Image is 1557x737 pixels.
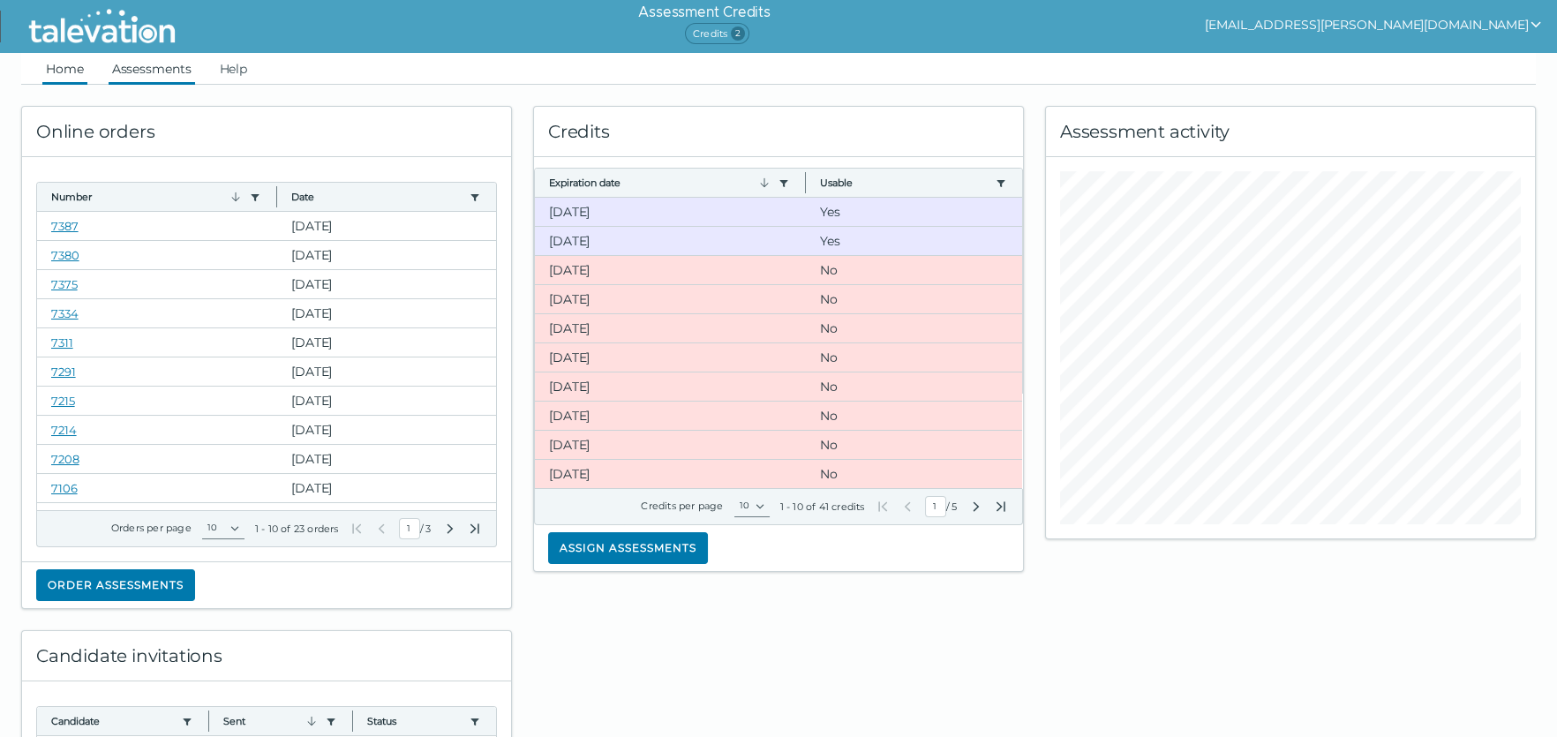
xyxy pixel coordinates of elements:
[277,474,496,502] clr-dg-cell: [DATE]
[51,248,79,262] a: 7380
[51,277,78,291] a: 7375
[994,500,1008,514] button: Last Page
[277,299,496,327] clr-dg-cell: [DATE]
[374,522,388,536] button: Previous Page
[535,372,806,401] clr-dg-cell: [DATE]
[534,107,1023,157] div: Credits
[535,402,806,430] clr-dg-cell: [DATE]
[950,500,959,514] span: Total Pages
[277,241,496,269] clr-dg-cell: [DATE]
[51,714,175,728] button: Candidate
[51,306,79,320] a: 7334
[806,314,1022,342] clr-dg-cell: No
[806,402,1022,430] clr-dg-cell: No
[51,423,77,437] a: 7214
[51,365,76,379] a: 7291
[443,522,457,536] button: Next Page
[535,343,806,372] clr-dg-cell: [DATE]
[731,26,745,41] span: 2
[277,328,496,357] clr-dg-cell: [DATE]
[1046,107,1535,157] div: Assessment activity
[21,4,183,49] img: Talevation_Logo_Transparent_white.png
[51,394,75,408] a: 7215
[424,522,432,536] span: Total Pages
[535,256,806,284] clr-dg-cell: [DATE]
[255,522,339,536] div: 1 - 10 of 23 orders
[51,335,73,350] a: 7311
[42,53,87,85] a: Home
[216,53,252,85] a: Help
[806,227,1022,255] clr-dg-cell: Yes
[51,481,78,495] a: 7106
[535,431,806,459] clr-dg-cell: [DATE]
[535,198,806,226] clr-dg-cell: [DATE]
[806,285,1022,313] clr-dg-cell: No
[638,2,770,23] h6: Assessment Credits
[806,460,1022,488] clr-dg-cell: No
[51,452,79,466] a: 7208
[350,518,482,539] div: /
[223,714,318,728] button: Sent
[22,631,511,681] div: Candidate invitations
[806,372,1022,401] clr-dg-cell: No
[1205,14,1543,35] button: show user actions
[876,500,890,514] button: First Page
[969,500,983,514] button: Next Page
[535,285,806,313] clr-dg-cell: [DATE]
[549,176,771,190] button: Expiration date
[277,212,496,240] clr-dg-cell: [DATE]
[780,500,865,514] div: 1 - 10 of 41 credits
[399,518,420,539] input: Current Page
[876,496,1008,517] div: /
[367,714,463,728] button: Status
[535,460,806,488] clr-dg-cell: [DATE]
[291,190,463,204] button: Date
[925,496,946,517] input: Current Page
[806,198,1022,226] clr-dg-cell: Yes
[109,53,195,85] a: Assessments
[806,343,1022,372] clr-dg-cell: No
[22,107,511,157] div: Online orders
[111,522,192,534] label: Orders per page
[51,219,79,233] a: 7387
[535,227,806,255] clr-dg-cell: [DATE]
[800,163,811,201] button: Column resize handle
[350,522,364,536] button: First Page
[468,522,482,536] button: Last Page
[820,176,989,190] button: Usable
[900,500,914,514] button: Previous Page
[51,190,243,204] button: Number
[277,270,496,298] clr-dg-cell: [DATE]
[685,23,749,44] span: Credits
[806,431,1022,459] clr-dg-cell: No
[277,387,496,415] clr-dg-cell: [DATE]
[806,256,1022,284] clr-dg-cell: No
[277,357,496,386] clr-dg-cell: [DATE]
[36,569,195,601] button: Order assessments
[535,314,806,342] clr-dg-cell: [DATE]
[548,532,708,564] button: Assign assessments
[277,445,496,473] clr-dg-cell: [DATE]
[277,416,496,444] clr-dg-cell: [DATE]
[271,177,282,215] button: Column resize handle
[641,500,723,512] label: Credits per page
